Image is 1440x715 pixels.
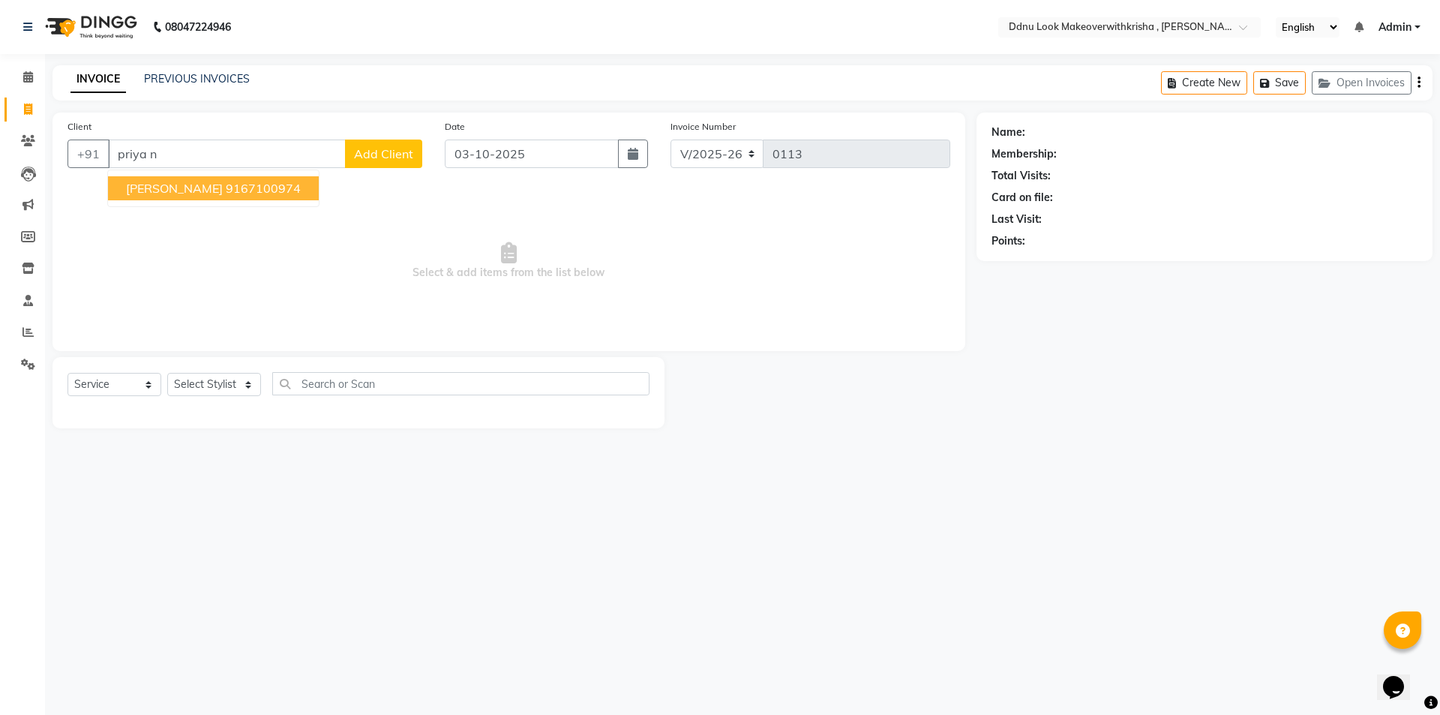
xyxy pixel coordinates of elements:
[70,66,126,93] a: INVOICE
[67,140,109,168] button: +91
[1377,655,1425,700] iframe: chat widget
[354,146,413,161] span: Add Client
[272,372,649,395] input: Search or Scan
[165,6,231,48] b: 08047224946
[144,72,250,86] a: PREVIOUS INVOICES
[345,140,422,168] button: Add Client
[991,190,1053,206] div: Card on file:
[1161,71,1247,95] button: Create New
[991,212,1042,227] div: Last Visit:
[991,125,1025,140] div: Name:
[1253,71,1306,95] button: Save
[991,146,1057,162] div: Membership:
[1312,71,1411,95] button: Open Invoices
[670,120,736,134] label: Invoice Number
[991,233,1025,249] div: Points:
[38,6,141,48] img: logo
[108,140,346,168] input: Search by Name/Mobile/Email/Code
[445,120,465,134] label: Date
[67,120,91,134] label: Client
[1378,20,1411,35] span: Admin
[67,186,950,336] span: Select & add items from the list below
[126,181,223,196] span: [PERSON_NAME]
[226,181,301,196] ngb-highlight: 9167100974
[991,168,1051,184] div: Total Visits:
